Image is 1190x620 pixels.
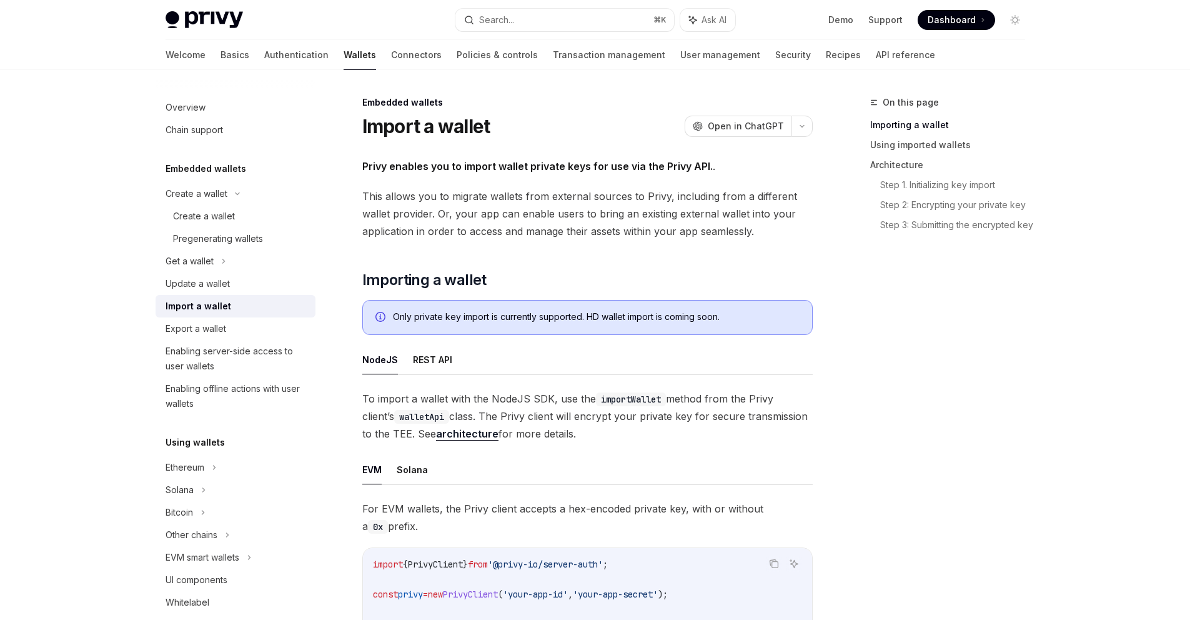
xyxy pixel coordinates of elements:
[503,589,568,600] span: 'your-app-id'
[479,12,514,27] div: Search...
[603,559,608,570] span: ;
[362,500,813,535] span: For EVM wallets, the Privy client accepts a hex-encoded private key, with or without a prefix.
[166,321,226,336] div: Export a wallet
[362,270,487,290] span: Importing a wallet
[398,589,423,600] span: privy
[870,135,1035,155] a: Using imported wallets
[463,559,468,570] span: }
[766,556,782,572] button: Copy the contents from the code block
[596,392,666,406] code: importWallet
[436,427,498,441] a: architecture
[166,100,206,115] div: Overview
[658,589,668,600] span: );
[883,95,939,110] span: On this page
[408,559,463,570] span: PrivyClient
[928,14,976,26] span: Dashboard
[702,14,726,26] span: Ask AI
[653,15,667,25] span: ⌘ K
[362,187,813,240] span: This allows you to migrate wallets from external sources to Privy, including from a different wal...
[423,589,428,600] span: =
[166,11,243,29] img: light logo
[918,10,995,30] a: Dashboard
[166,186,227,201] div: Create a wallet
[166,381,308,411] div: Enabling offline actions with user wallets
[368,520,388,534] code: 0x
[375,312,388,324] svg: Info
[156,119,315,141] a: Chain support
[786,556,802,572] button: Ask AI
[156,205,315,227] a: Create a wallet
[826,40,861,70] a: Recipes
[344,40,376,70] a: Wallets
[362,115,490,137] h1: Import a wallet
[553,40,665,70] a: Transaction management
[166,276,230,291] div: Update a wallet
[166,505,193,520] div: Bitcoin
[680,40,760,70] a: User management
[362,96,813,109] div: Embedded wallets
[156,569,315,591] a: UI components
[166,572,227,587] div: UI components
[166,122,223,137] div: Chain support
[373,559,403,570] span: import
[373,589,398,600] span: const
[573,589,658,600] span: 'your-app-secret'
[156,272,315,295] a: Update a wallet
[166,435,225,450] h5: Using wallets
[156,317,315,340] a: Export a wallet
[685,116,791,137] button: Open in ChatGPT
[488,559,603,570] span: '@privy-io/server-auth'
[828,14,853,26] a: Demo
[221,40,249,70] a: Basics
[166,344,308,374] div: Enabling server-side access to user wallets
[394,410,449,424] code: walletApi
[166,254,214,269] div: Get a wallet
[166,595,209,610] div: Whitelabel
[457,40,538,70] a: Policies & controls
[393,311,800,324] div: Only private key import is currently supported. HD wallet import is coming soon.
[868,14,903,26] a: Support
[876,40,935,70] a: API reference
[403,559,408,570] span: {
[397,455,428,484] button: Solana
[166,460,204,475] div: Ethereum
[775,40,811,70] a: Security
[428,589,443,600] span: new
[880,215,1035,235] a: Step 3: Submitting the encrypted key
[362,345,398,374] button: NodeJS
[166,299,231,314] div: Import a wallet
[413,345,452,374] button: REST API
[156,591,315,614] a: Whitelabel
[166,40,206,70] a: Welcome
[455,9,674,31] button: Search...⌘K
[880,195,1035,215] a: Step 2: Encrypting your private key
[680,9,735,31] button: Ask AI
[708,120,784,132] span: Open in ChatGPT
[156,295,315,317] a: Import a wallet
[362,160,713,172] strong: Privy enables you to import wallet private keys for use via the Privy API.
[362,390,813,442] span: To import a wallet with the NodeJS SDK, use the method from the Privy client’s class. The Privy c...
[468,559,488,570] span: from
[173,231,263,246] div: Pregenerating wallets
[391,40,442,70] a: Connectors
[1005,10,1025,30] button: Toggle dark mode
[870,115,1035,135] a: Importing a wallet
[362,455,382,484] button: EVM
[173,209,235,224] div: Create a wallet
[166,161,246,176] h5: Embedded wallets
[166,482,194,497] div: Solana
[156,96,315,119] a: Overview
[870,155,1035,175] a: Architecture
[443,589,498,600] span: PrivyClient
[156,340,315,377] a: Enabling server-side access to user wallets
[880,175,1035,195] a: Step 1. Initializing key import
[498,589,503,600] span: (
[362,157,813,175] span: .
[156,377,315,415] a: Enabling offline actions with user wallets
[264,40,329,70] a: Authentication
[568,589,573,600] span: ,
[156,227,315,250] a: Pregenerating wallets
[166,527,217,542] div: Other chains
[166,550,239,565] div: EVM smart wallets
